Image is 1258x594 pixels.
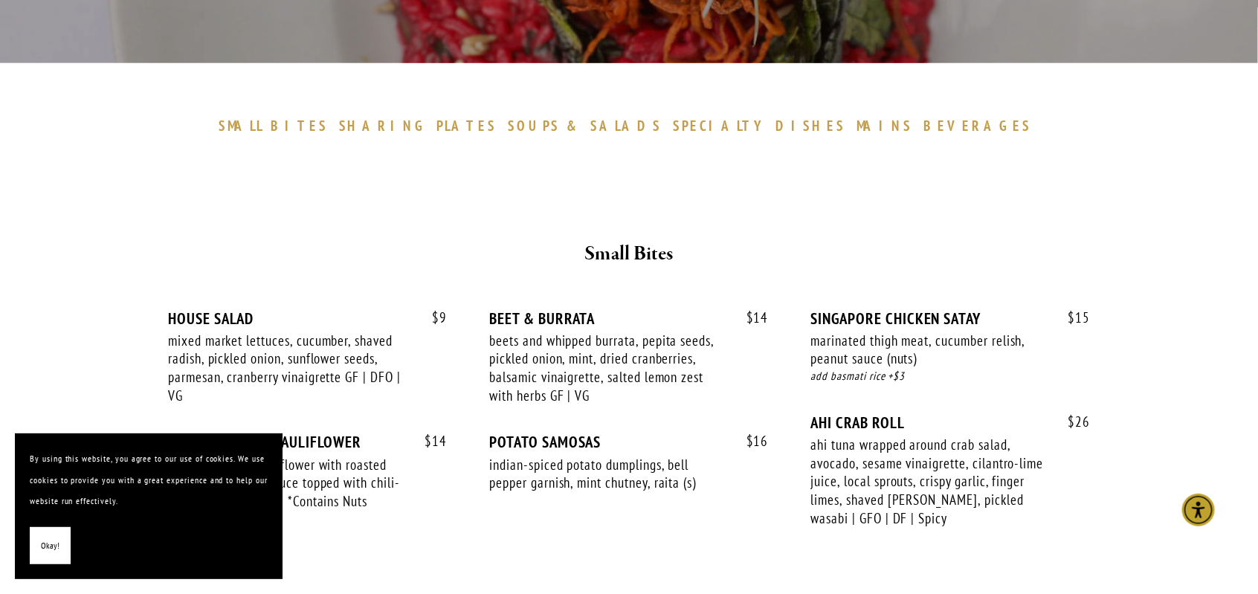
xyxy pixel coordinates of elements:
[746,432,754,450] span: $
[1068,309,1075,326] span: $
[591,117,662,135] span: SALADS
[417,309,447,326] span: 9
[219,117,263,135] span: SMALL
[432,309,439,326] span: $
[410,433,447,450] span: 14
[811,332,1048,368] div: marinated thigh meat, cucumber relish, peanut sauce (nuts)
[584,241,673,267] strong: Small Bites
[1068,413,1075,430] span: $
[673,117,768,135] span: SPECIALTY
[489,332,726,405] div: beets and whipped burrata, pepita seeds, pickled onion, mint, dried cranberries, balsamic vinaigr...
[30,527,71,565] button: Okay!
[15,433,283,579] section: Cookie banner
[508,117,669,135] a: SOUPS&SALADS
[673,117,853,135] a: SPECIALTYDISHES
[168,309,447,328] div: HOUSE SALAD
[339,117,430,135] span: SHARING
[425,432,432,450] span: $
[732,309,769,326] span: 14
[41,535,59,557] span: Okay!
[811,309,1090,328] div: SINGAPORE CHICKEN SATAY
[923,117,1032,135] span: BEVERAGES
[168,433,447,451] div: ROASTED TAHINI CAULIFLOWER
[489,309,768,328] div: BEET & BURRATA
[489,456,726,492] div: indian-spiced potato dumplings, bell pepper garnish, mint chutney, raita (s)
[1053,413,1090,430] span: 26
[489,433,768,451] div: POTATO SAMOSAS
[746,309,754,326] span: $
[436,117,497,135] span: PLATES
[168,456,404,511] div: baharat dusted cauliflower with roasted red pepper-tahini sauce topped with chili-lime cashews GF...
[1182,494,1215,526] div: Accessibility Menu
[30,448,268,512] p: By using this website, you agree to our use of cookies. We use cookies to provide you with a grea...
[732,433,769,450] span: 16
[219,117,335,135] a: SMALLBITES
[508,117,560,135] span: SOUPS
[1053,309,1090,326] span: 15
[811,436,1048,528] div: ahi tuna wrapped around crab salad, avocado, sesame vinaigrette, cilantro-lime juice, local sprou...
[567,117,584,135] span: &
[168,332,404,405] div: mixed market lettuces, cucumber, shaved radish, pickled onion, sunflower seeds, parmesan, cranber...
[339,117,504,135] a: SHARINGPLATES
[811,413,1090,432] div: AHI CRAB ROLL
[857,117,920,135] a: MAINS
[811,368,1090,385] div: add basmati rice +$3
[923,117,1039,135] a: BEVERAGES
[271,117,328,135] span: BITES
[775,117,846,135] span: DISHES
[857,117,913,135] span: MAINS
